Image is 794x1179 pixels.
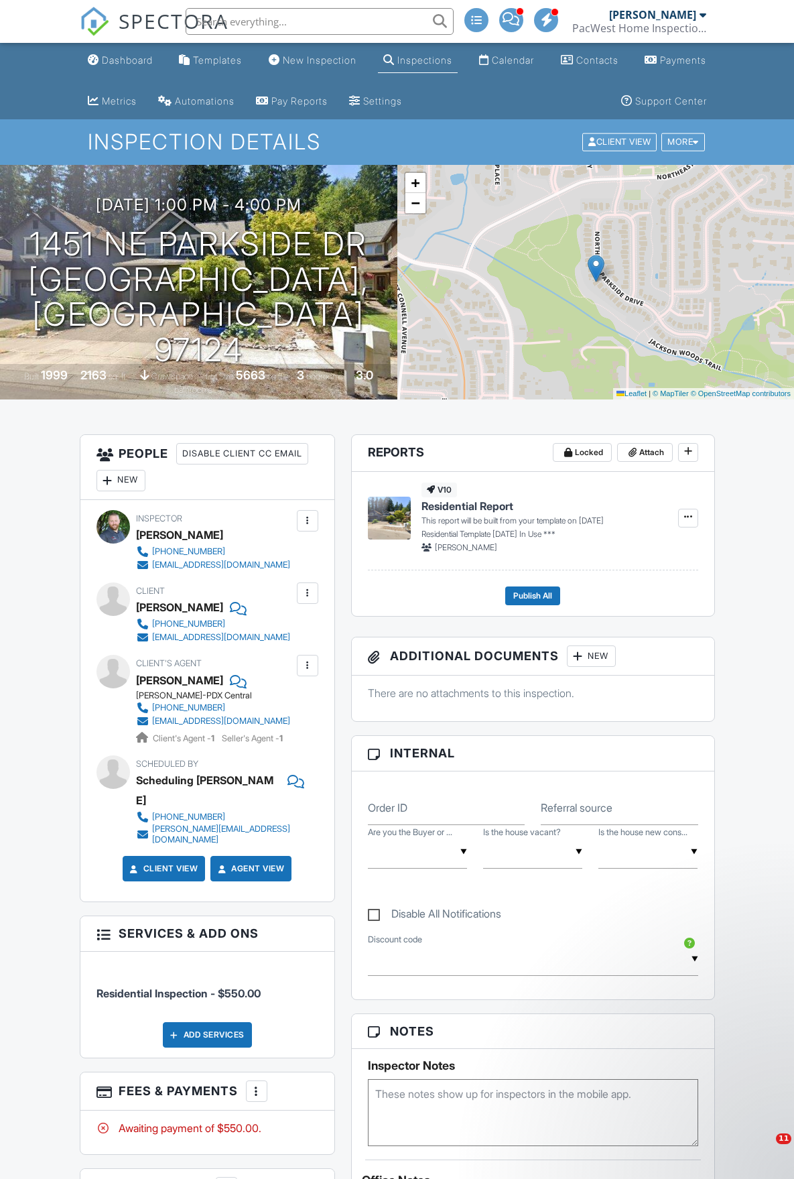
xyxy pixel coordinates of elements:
[153,733,216,743] span: Client's Agent -
[588,255,604,282] img: Marker
[251,89,333,114] a: Pay Reports
[151,371,193,381] span: crawlspace
[492,54,534,66] div: Calendar
[80,368,107,382] div: 2163
[136,513,182,523] span: Inspector
[152,560,290,570] div: [EMAIL_ADDRESS][DOMAIN_NAME]
[474,48,539,73] a: Calendar
[96,196,302,214] h3: [DATE] 1:00 pm - 4:00 pm
[653,389,689,397] a: © MapTiler
[567,645,616,667] div: New
[153,89,240,114] a: Automations (Advanced)
[363,95,402,107] div: Settings
[136,701,290,715] a: [PHONE_NUMBER]
[306,371,343,381] span: bedrooms
[344,89,407,114] a: Settings
[136,715,290,728] a: [EMAIL_ADDRESS][DOMAIN_NAME]
[352,637,714,676] h3: Additional Documents
[661,133,705,151] div: More
[411,194,419,211] span: −
[193,54,242,66] div: Templates
[24,371,39,381] span: Built
[136,617,290,631] a: [PHONE_NUMBER]
[176,443,308,464] div: Disable Client CC Email
[616,89,712,114] a: Support Center
[174,48,247,73] a: Templates
[572,21,706,35] div: PacWest Home Inspections
[236,368,265,382] div: 5663
[222,733,283,743] span: Seller's Agent -
[80,1072,334,1111] h3: Fees & Payments
[378,48,458,73] a: Inspections
[136,810,293,824] a: [PHONE_NUMBER]
[271,95,328,107] div: Pay Reports
[748,1133,781,1166] iframe: Intercom live chat
[127,862,198,875] a: Client View
[96,1121,318,1135] div: Awaiting payment of $550.00.
[776,1133,791,1144] span: 11
[80,916,334,951] h3: Services & Add ons
[639,48,712,73] a: Payments
[102,95,137,107] div: Metrics
[136,759,198,769] span: Scheduled By
[136,670,223,690] div: [PERSON_NAME]
[186,8,454,35] input: Search everything...
[41,368,68,382] div: 1999
[267,371,284,381] span: sq.ft.
[206,371,234,381] span: Lot Size
[279,733,283,743] strong: 1
[152,619,225,629] div: [PHONE_NUMBER]
[136,558,290,572] a: [EMAIL_ADDRESS][DOMAIN_NAME]
[163,1022,252,1048] div: Add Services
[21,227,376,368] h1: 1451 NE Parkside Dr [GEOGRAPHIC_DATA], [GEOGRAPHIC_DATA] 97124
[136,545,290,558] a: [PHONE_NUMBER]
[136,586,165,596] span: Client
[82,89,142,114] a: Metrics
[368,908,501,924] label: Disable All Notifications
[136,631,290,644] a: [EMAIL_ADDRESS][DOMAIN_NAME]
[136,770,281,810] div: Scheduling [PERSON_NAME]
[581,136,660,146] a: Client View
[174,385,212,395] span: bathrooms
[405,173,425,193] a: Zoom in
[215,862,284,875] a: Agent View
[152,632,290,643] div: [EMAIL_ADDRESS][DOMAIN_NAME]
[152,702,225,713] div: [PHONE_NUMBER]
[152,812,225,822] div: [PHONE_NUMBER]
[283,54,356,66] div: New Inspection
[368,826,452,839] label: Are you the Buyer or the Agent?
[136,824,293,845] a: [PERSON_NAME][EMAIL_ADDRESS][DOMAIN_NAME]
[136,690,301,701] div: [PERSON_NAME]-PDX Central
[368,686,698,700] p: There are no attachments to this inspection.
[691,389,791,397] a: © OpenStreetMap contributors
[635,95,707,107] div: Support Center
[483,826,561,839] label: Is the house vacant?
[352,1014,714,1049] h3: Notes
[96,962,318,1011] li: Service: Residential Inspection
[136,658,202,668] span: Client's Agent
[609,8,696,21] div: [PERSON_NAME]
[152,824,293,845] div: [PERSON_NAME][EMAIL_ADDRESS][DOMAIN_NAME]
[175,95,235,107] div: Automations
[649,389,651,397] span: |
[109,371,127,381] span: sq. ft.
[660,54,706,66] div: Payments
[96,470,145,491] div: New
[555,48,624,73] a: Contacts
[368,934,422,946] label: Discount code
[368,800,407,815] label: Order ID
[541,800,612,815] label: Referral source
[598,826,687,839] label: Is the house new construction?
[405,193,425,213] a: Zoom out
[152,716,290,727] div: [EMAIL_ADDRESS][DOMAIN_NAME]
[576,54,618,66] div: Contacts
[263,48,362,73] a: New Inspection
[616,389,647,397] a: Leaflet
[80,435,334,500] h3: People
[136,597,223,617] div: [PERSON_NAME]
[582,133,657,151] div: Client View
[352,736,714,771] h3: Internal
[397,54,452,66] div: Inspections
[119,7,228,35] span: SPECTORA
[80,18,228,46] a: SPECTORA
